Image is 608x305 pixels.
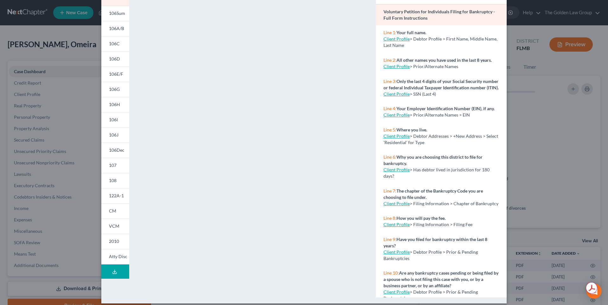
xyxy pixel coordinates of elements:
[101,97,129,112] a: 106H
[383,133,498,145] span: > Debtor Addresses > +New Address > Select 'Residential' for Type
[101,127,129,143] a: 106J
[410,222,472,227] span: > Filing Information > Filing Fee
[109,71,123,77] span: 106E/F
[101,21,129,36] a: 106A/B
[383,222,410,227] a: Client Profile
[383,79,499,90] strong: Only the last 4 digits of your Social Security number or federal Individual Taxpayer Identificati...
[101,219,129,234] a: VCM
[383,36,410,41] a: Client Profile
[109,178,117,183] span: 108
[383,36,497,48] span: > Debtor Profile > First Name, Middle Name, Last Name
[109,193,124,198] span: 122A-1
[101,143,129,158] a: 106Dec
[396,57,492,63] strong: All other names you have used in the last 8 years.
[101,6,129,21] a: 106Sum
[383,289,478,301] span: > Debtor Profile > Prior & Pending Bankruptcies
[109,10,125,16] span: 106Sum
[101,67,129,82] a: 106E/F
[383,237,487,248] strong: Have you filed for bankruptcy within the last 8 years?
[101,173,129,188] a: 108
[109,223,119,229] span: VCM
[109,208,116,213] span: CM
[396,30,426,35] strong: Your full name.
[109,238,119,244] span: 2010
[109,41,120,46] span: 106C
[109,117,118,122] span: 106I
[383,154,396,160] span: Line 6:
[101,249,129,264] a: Atty Disc
[410,112,470,118] span: > Prior/Alternate Names > EIN
[396,127,427,132] strong: Where you live.
[383,112,410,118] a: Client Profile
[383,9,495,21] strong: Voluntary Petition for Individuals Filing for Bankruptcy - Full Form Instructions
[383,249,478,261] span: > Debtor Profile > Prior & Pending Bankruptcies
[383,127,396,132] span: Line 5:
[396,215,446,221] strong: How you will pay the fee.
[383,188,396,194] span: Line 7:
[383,91,410,97] a: Client Profile
[383,201,410,206] a: Client Profile
[383,154,483,166] strong: Why you are choosing this district to file for bankruptcy.
[101,112,129,127] a: 106I
[109,162,117,168] span: 107
[383,215,396,221] span: Line 8:
[383,30,396,35] span: Line 1:
[383,64,410,69] a: Client Profile
[109,56,120,61] span: 106D
[101,188,129,203] a: 122A-1
[410,201,498,206] span: > Filing Information > Chapter of Bankruptcy
[101,36,129,51] a: 106C
[383,57,396,63] span: Line 2:
[101,82,129,97] a: 106G
[109,26,124,31] span: 106A/B
[383,167,490,179] span: > Has debtor lived in jurisdiction for 180 days?
[383,237,396,242] span: Line 9:
[383,133,410,139] a: Client Profile
[396,106,495,111] strong: Your Employer Identification Number (EIN), if any.
[109,102,120,107] span: 106H
[410,64,458,69] span: > Prior/Alternate Names
[383,188,483,200] strong: The chapter of the Bankruptcy Code you are choosing to file under.
[109,147,124,153] span: 106Dec
[383,270,399,276] span: Line 10:
[383,270,498,288] strong: Are any bankruptcy cases pending or being filed by a spouse who is not filing this case with you,...
[101,234,129,249] a: 2010
[101,51,129,67] a: 106D
[109,254,127,259] span: Atty Disc
[101,158,129,173] a: 107
[383,249,410,255] a: Client Profile
[383,167,410,172] a: Client Profile
[383,79,396,84] span: Line 3:
[109,86,120,92] span: 106G
[410,91,436,97] span: > SSN (Last 4)
[383,289,410,295] a: Client Profile
[101,203,129,219] a: CM
[109,132,118,137] span: 106J
[383,106,396,111] span: Line 4:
